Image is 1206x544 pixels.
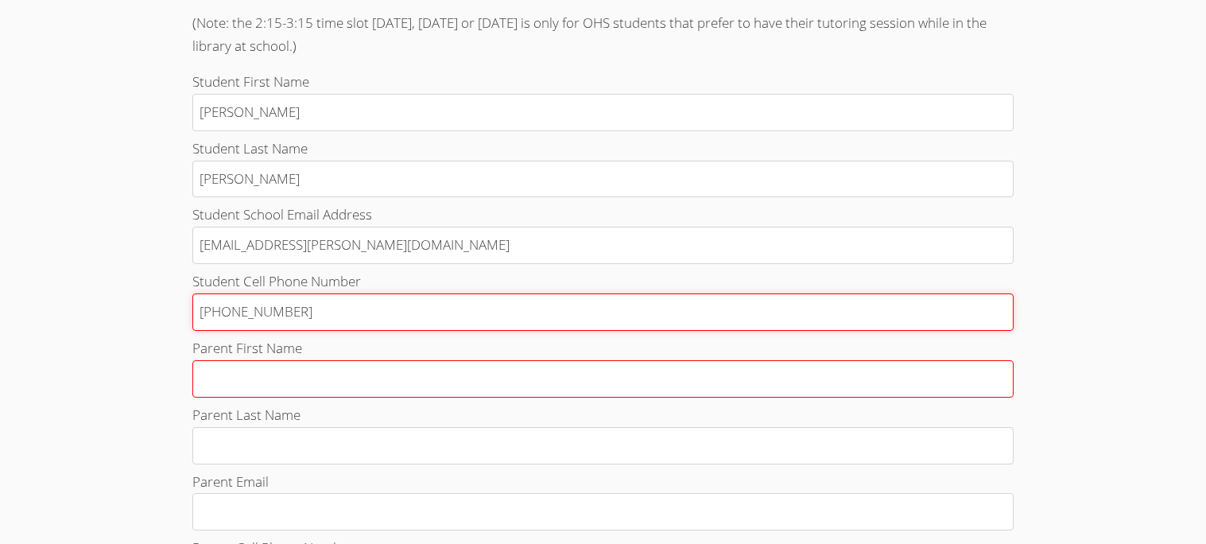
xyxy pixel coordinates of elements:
span: Parent Email [192,472,269,491]
span: Student School Email Address [192,205,372,223]
input: Student Last Name [192,161,1013,198]
input: Parent First Name [192,360,1013,398]
span: Parent First Name [192,339,302,357]
input: Parent Email [192,493,1013,530]
span: Parent Last Name [192,406,301,424]
input: Student Cell Phone Number [192,293,1013,331]
input: Student First Name [192,94,1013,131]
span: Student First Name [192,72,309,91]
input: Student School Email Address [192,227,1013,264]
input: Parent Last Name [192,427,1013,464]
span: Student Cell Phone Number [192,272,361,290]
span: Student Last Name [192,139,308,157]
